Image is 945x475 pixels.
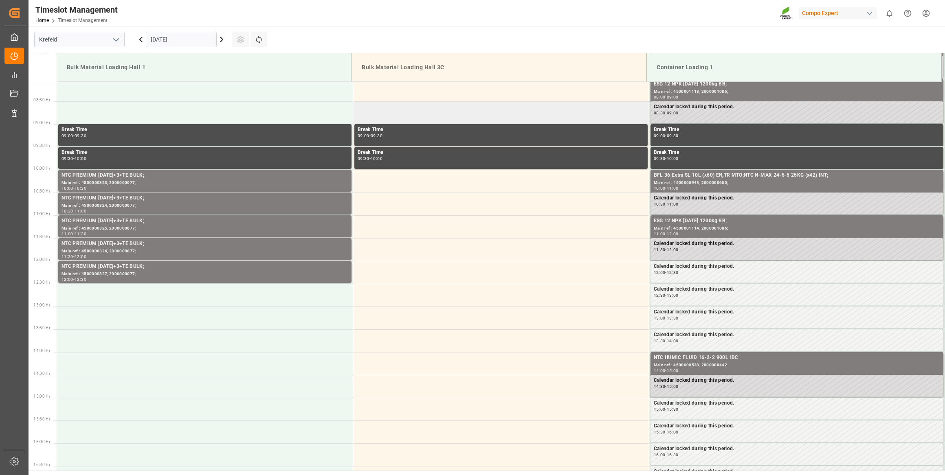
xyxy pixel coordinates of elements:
div: Bulk Material Loading Hall 3C [358,60,640,75]
div: Calendar locked during this period. [654,194,940,202]
div: - [665,157,666,160]
div: 14:00 [667,339,679,343]
div: 09:30 [75,134,86,138]
span: 08:30 Hr [33,98,50,102]
div: 11:30 [62,255,73,258]
div: - [73,255,75,258]
span: 10:00 Hr [33,166,50,171]
div: Main ref : 4500000325, 2000000077; [62,225,348,232]
div: 15:30 [654,430,666,434]
div: 14:00 [654,369,666,372]
div: 13:30 [667,316,679,320]
span: 16:30 Hr [33,462,50,467]
div: NTC PREMIUM [DATE]+3+TE BULK; [62,194,348,202]
span: 13:00 Hr [33,303,50,307]
button: Compo Expert [799,5,880,21]
div: 12:00 [62,278,73,281]
div: Break Time [358,149,644,157]
div: ESG 12 NPK [DATE] 1200kg BB; [654,80,941,88]
div: 16:00 [667,430,679,434]
div: Calendar locked during this period. [654,445,940,453]
div: NTC PREMIUM [DATE]+3+TE BULK; [62,263,348,271]
div: 08:30 [654,111,666,115]
div: - [665,316,666,320]
div: 10:30 [62,209,73,213]
div: Timeslot Management [35,4,118,16]
div: 09:30 [667,134,679,138]
div: 09:30 [358,157,369,160]
div: Calendar locked during this period. [654,240,940,248]
div: - [73,134,75,138]
div: 10:00 [75,157,86,160]
div: - [73,232,75,236]
div: 12:30 [654,293,666,297]
div: 16:00 [654,453,666,457]
span: 09:00 Hr [33,120,50,125]
div: Calendar locked during this period. [654,376,940,385]
div: 12:00 [75,255,86,258]
input: Type to search/select [34,32,125,47]
div: 11:30 [75,232,86,236]
div: - [665,111,666,115]
div: - [665,369,666,372]
div: Container Loading 1 [653,60,935,75]
a: Home [35,18,49,23]
div: 12:30 [667,271,679,274]
div: Main ref : 4500000324, 2000000077; [62,202,348,209]
div: - [73,209,75,213]
button: show 0 new notifications [880,4,899,22]
div: 13:00 [654,316,666,320]
div: Main ref : 4500000323, 2000000077; [62,179,348,186]
div: 11:00 [62,232,73,236]
div: 09:00 [358,134,369,138]
span: 11:00 Hr [33,212,50,216]
div: - [665,95,666,99]
div: NTC PREMIUM [DATE]+3+TE BULK; [62,240,348,248]
div: 11:00 [667,202,679,206]
div: Break Time [358,126,644,134]
div: 09:30 [62,157,73,160]
span: 09:30 Hr [33,143,50,148]
span: 15:00 Hr [33,394,50,398]
div: Calendar locked during this period. [654,331,940,339]
div: 11:00 [654,232,666,236]
div: 09:00 [62,134,73,138]
div: ESG 12 NPK [DATE] 1200kg BB; [654,217,941,225]
div: 13:00 [667,293,679,297]
div: 09:00 [667,95,679,99]
div: 11:00 [667,186,679,190]
div: 12:00 [654,271,666,274]
img: Screenshot%202023-09-29%20at%2010.02.21.png_1712312052.png [780,6,793,20]
div: - [665,407,666,411]
span: 15:30 Hr [33,417,50,421]
div: 15:00 [667,369,679,372]
div: 12:00 [667,232,679,236]
div: 15:00 [654,407,666,411]
div: 11:00 [75,209,86,213]
input: DD.MM.YYYY [146,32,217,47]
div: Main ref : 4500000943, 2000000680; [654,179,941,186]
span: 14:00 Hr [33,348,50,353]
div: Break Time [62,149,348,157]
div: NTC PREMIUM [DATE]+3+TE BULK; [62,171,348,179]
div: Break Time [654,126,941,134]
div: Main ref : 4500000538, 2000000442 [654,362,941,369]
div: 14:30 [654,385,666,388]
div: 10:00 [62,186,73,190]
div: Main ref : 4500001114, 2000001086; [654,225,941,232]
div: - [665,430,666,434]
div: 16:30 [667,453,679,457]
div: Bulk Material Loading Hall 1 [64,60,345,75]
div: Break Time [62,126,348,134]
div: Calendar locked during this period. [654,422,940,430]
div: 09:00 [667,111,679,115]
div: Calendar locked during this period. [654,308,940,316]
div: - [369,134,371,138]
span: 12:00 Hr [33,257,50,262]
div: 09:30 [654,157,666,160]
div: - [665,232,666,236]
div: 15:00 [667,385,679,388]
div: BFL 36 Extra SL 10L (x60) EN,TR MTO;NTC N-MAX 24-5-5 25KG (x42) INT; [654,171,941,179]
div: - [665,248,666,252]
div: 10:30 [654,202,666,206]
